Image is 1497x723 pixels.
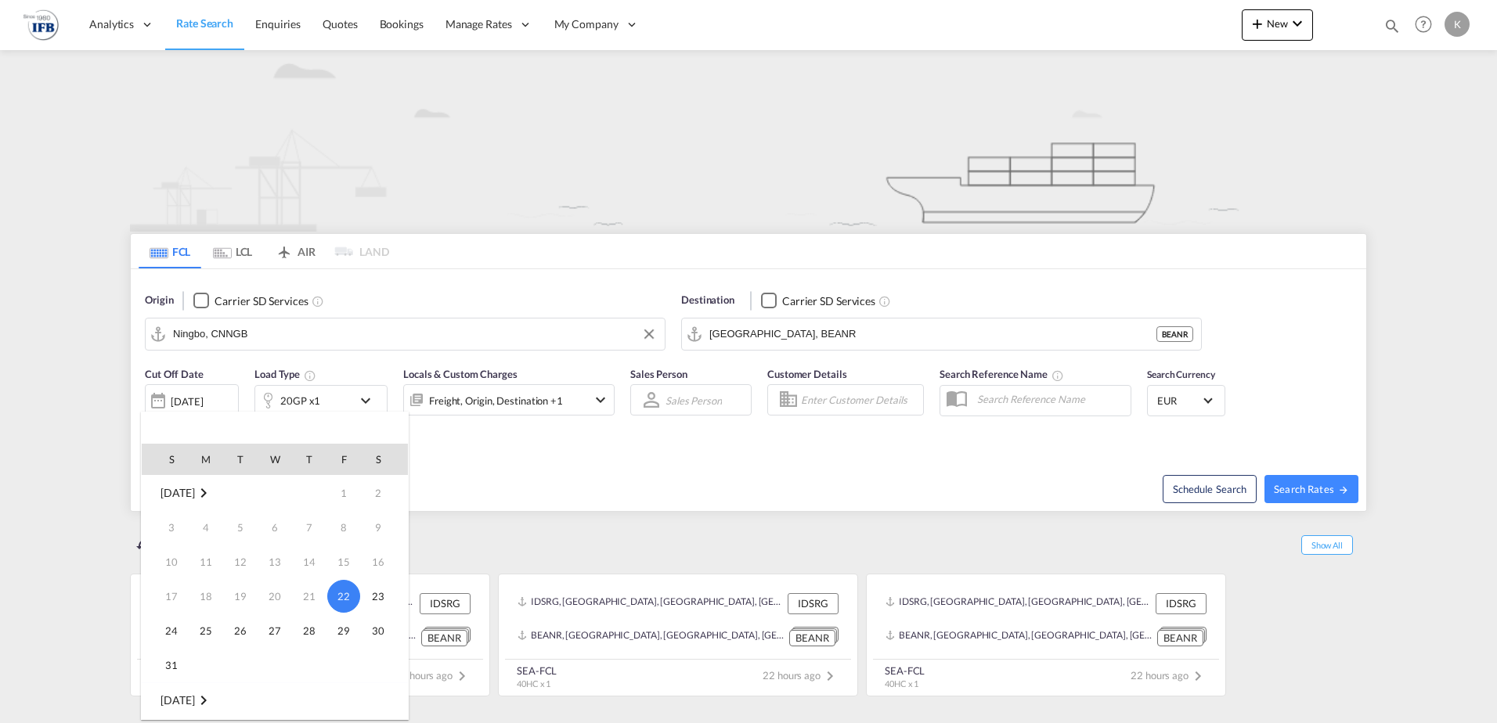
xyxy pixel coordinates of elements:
[142,476,408,511] tr: Week 1
[142,683,408,718] tr: Week undefined
[142,683,408,718] td: September 2025
[225,615,256,646] span: 26
[258,510,292,545] td: Wednesday August 6 2025
[223,613,258,648] td: Tuesday August 26 2025
[294,615,325,646] span: 28
[258,444,292,475] th: W
[327,580,360,613] span: 22
[258,545,292,579] td: Wednesday August 13 2025
[328,615,359,646] span: 29
[361,476,408,511] td: Saturday August 2 2025
[223,545,258,579] td: Tuesday August 12 2025
[326,545,361,579] td: Friday August 15 2025
[258,613,292,648] td: Wednesday August 27 2025
[361,545,408,579] td: Saturday August 16 2025
[361,579,408,613] td: Saturday August 23 2025
[361,444,408,475] th: S
[142,613,408,648] tr: Week 5
[142,579,189,613] td: Sunday August 17 2025
[142,444,408,719] md-calendar: Calendar
[142,648,189,683] td: Sunday August 31 2025
[259,615,290,646] span: 27
[326,476,361,511] td: Friday August 1 2025
[142,579,408,613] tr: Week 4
[189,510,223,545] td: Monday August 4 2025
[258,579,292,613] td: Wednesday August 20 2025
[142,510,408,545] tr: Week 2
[156,649,187,681] span: 31
[156,615,187,646] span: 24
[190,615,222,646] span: 25
[326,579,361,613] td: Friday August 22 2025
[326,613,361,648] td: Friday August 29 2025
[189,545,223,579] td: Monday August 11 2025
[142,613,189,648] td: Sunday August 24 2025
[292,613,326,648] td: Thursday August 28 2025
[223,579,258,613] td: Tuesday August 19 2025
[142,510,189,545] td: Sunday August 3 2025
[292,444,326,475] th: T
[361,613,408,648] td: Saturday August 30 2025
[161,486,194,499] span: [DATE]
[142,476,258,511] td: August 2025
[292,510,326,545] td: Thursday August 7 2025
[326,444,361,475] th: F
[189,613,223,648] td: Monday August 25 2025
[223,444,258,475] th: T
[223,510,258,545] td: Tuesday August 5 2025
[161,693,194,707] span: [DATE]
[292,545,326,579] td: Thursday August 14 2025
[292,579,326,613] td: Thursday August 21 2025
[361,510,408,545] td: Saturday August 9 2025
[363,615,394,646] span: 30
[142,648,408,683] tr: Week 6
[189,444,223,475] th: M
[142,545,408,579] tr: Week 3
[363,581,394,612] span: 23
[189,579,223,613] td: Monday August 18 2025
[326,510,361,545] td: Friday August 8 2025
[142,545,189,579] td: Sunday August 10 2025
[142,444,189,475] th: S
